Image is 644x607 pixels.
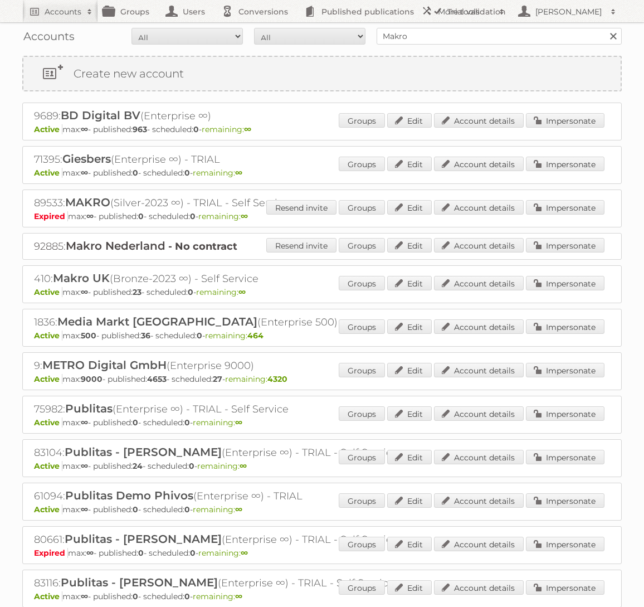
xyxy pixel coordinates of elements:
[434,238,524,252] a: Account details
[526,319,604,334] a: Impersonate
[34,489,424,503] h2: 61094: (Enterprise ∞) - TRIAL
[387,493,432,508] a: Edit
[434,493,524,508] a: Account details
[240,461,247,471] strong: ∞
[387,363,432,377] a: Edit
[184,504,190,514] strong: 0
[53,271,110,285] span: Makro UK
[266,238,336,252] a: Resend invite
[196,287,246,297] span: remaining:
[147,374,167,384] strong: 4653
[193,417,242,428] span: remaining:
[34,461,62,471] span: Active
[434,537,524,551] a: Account details
[225,374,287,384] span: remaining:
[526,493,604,508] a: Impersonate
[81,331,96,341] strong: 500
[339,319,385,334] a: Groups
[339,406,385,421] a: Groups
[34,591,62,601] span: Active
[34,548,610,558] p: max: - published: - scheduled: -
[34,240,237,252] a: 92885:Makro Nederland - No contract
[81,287,88,297] strong: ∞
[339,157,385,171] a: Groups
[184,168,190,178] strong: 0
[387,113,432,128] a: Edit
[387,580,432,595] a: Edit
[65,196,110,209] span: MAKRO
[34,331,62,341] span: Active
[65,402,113,415] span: Publitas
[339,537,385,551] a: Groups
[235,168,242,178] strong: ∞
[434,319,524,334] a: Account details
[34,461,610,471] p: max: - published: - scheduled: -
[81,374,103,384] strong: 9000
[188,287,193,297] strong: 0
[42,358,167,372] span: METRO Digital GmbH
[133,287,142,297] strong: 23
[526,537,604,551] a: Impersonate
[34,374,62,384] span: Active
[34,417,610,428] p: max: - published: - scheduled: -
[193,504,242,514] span: remaining:
[205,331,264,341] span: remaining:
[198,211,248,221] span: remaining:
[244,124,251,134] strong: ∞
[133,504,138,514] strong: 0
[81,461,88,471] strong: ∞
[434,276,524,290] a: Account details
[213,374,222,384] strong: 27
[241,211,248,221] strong: ∞
[190,548,196,558] strong: 0
[34,548,68,558] span: Expired
[34,152,424,167] h2: 71395: (Enterprise ∞) - TRIAL
[133,417,138,428] strong: 0
[339,493,385,508] a: Groups
[526,157,604,171] a: Impersonate
[387,157,432,171] a: Edit
[141,331,150,341] strong: 36
[533,6,605,17] h2: [PERSON_NAME]
[34,504,610,514] p: max: - published: - scheduled: -
[387,406,432,421] a: Edit
[202,124,251,134] span: remaining:
[34,358,424,373] h2: 9: (Enterprise 9000)
[66,239,165,252] span: Makro Nederland
[65,445,222,459] span: Publitas - [PERSON_NAME]
[61,109,140,122] span: BD Digital BV
[387,450,432,464] a: Edit
[526,363,604,377] a: Impersonate
[57,315,257,328] span: Media Markt [GEOGRAPHIC_DATA]
[434,450,524,464] a: Account details
[184,417,190,428] strong: 0
[81,168,88,178] strong: ∞
[184,591,190,601] strong: 0
[133,591,138,601] strong: 0
[86,211,94,221] strong: ∞
[387,200,432,215] a: Edit
[133,168,138,178] strong: 0
[86,548,94,558] strong: ∞
[247,331,264,341] strong: 464
[34,168,610,178] p: max: - published: - scheduled: -
[34,211,68,221] span: Expired
[81,504,88,514] strong: ∞
[526,406,604,421] a: Impersonate
[193,124,199,134] strong: 0
[34,196,424,210] h2: 89533: (Silver-2023 ∞) - TRIAL - Self Service
[235,417,242,428] strong: ∞
[34,109,424,123] h2: 9689: (Enterprise ∞)
[339,580,385,595] a: Groups
[339,450,385,464] a: Groups
[235,504,242,514] strong: ∞
[526,238,604,252] a: Impersonate
[197,461,247,471] span: remaining:
[193,591,242,601] span: remaining:
[387,276,432,290] a: Edit
[434,157,524,171] a: Account details
[34,331,610,341] p: max: - published: - scheduled: -
[438,6,494,17] h2: More tools
[62,152,111,166] span: Giesbers
[34,445,424,460] h2: 83104: (Enterprise ∞) - TRIAL - Self Service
